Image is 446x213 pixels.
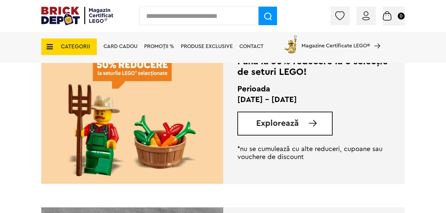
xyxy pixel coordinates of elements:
[398,13,405,20] small: 0
[237,94,391,105] p: [DATE] - [DATE]
[237,145,391,161] p: *nu se cumulează cu alte reduceri, cupoane sau vouchere de discount
[239,44,264,49] a: Contact
[237,84,391,94] h2: Perioada
[256,119,299,128] span: Explorează
[144,44,174,49] a: PROMOȚII %
[237,56,391,77] div: Până la 50% reducere la o selecție de seturi LEGO!
[256,119,332,128] a: Explorează
[103,44,138,49] a: Card Cadou
[370,35,380,40] a: Magazine Certificate LEGO®
[302,34,370,49] span: Magazine Certificate LEGO®
[61,44,90,49] span: CATEGORII
[181,44,233,49] a: Produse exclusive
